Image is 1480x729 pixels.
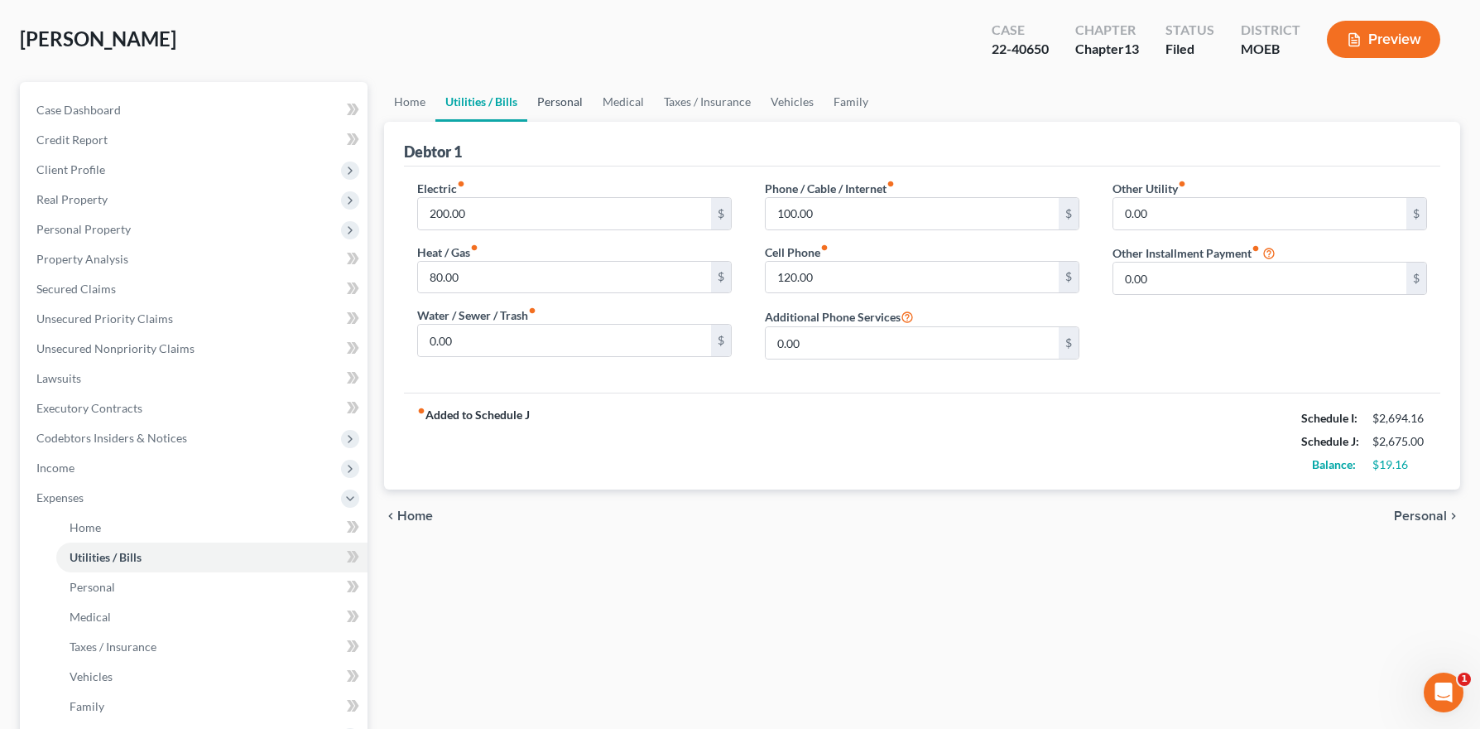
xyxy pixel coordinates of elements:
span: Codebtors Insiders & Notices [36,431,187,445]
label: Electric [417,180,465,197]
span: Expenses [36,490,84,505]
span: Family [70,699,104,713]
button: Personal chevron_right [1394,509,1460,523]
a: Family [56,692,368,722]
a: Home [56,513,368,543]
span: Vehicles [70,669,113,683]
div: $ [1059,198,1079,229]
label: Water / Sewer / Trash [417,307,536,324]
a: Unsecured Nonpriority Claims [23,334,368,364]
label: Cell Phone [765,244,829,261]
a: Home [384,82,435,122]
a: Medical [56,602,368,632]
i: fiber_manual_record [470,244,478,252]
span: Medical [70,610,111,624]
div: Chapter [1075,21,1139,40]
a: Personal [56,572,368,602]
strong: Schedule I: [1301,411,1357,425]
input: -- [766,327,1059,359]
div: $ [1406,198,1426,229]
label: Other Utility [1112,180,1186,197]
i: fiber_manual_record [457,180,465,188]
div: $ [1406,263,1426,294]
a: Medical [593,82,654,122]
div: $2,675.00 [1372,433,1427,450]
input: -- [418,198,711,229]
span: Client Profile [36,162,105,176]
button: chevron_left Home [384,509,433,523]
a: Vehicles [761,82,824,122]
span: Unsecured Priority Claims [36,311,173,326]
input: -- [418,262,711,293]
span: 1 [1458,673,1471,686]
span: Property Analysis [36,252,128,266]
i: fiber_manual_record [820,244,829,252]
label: Other Installment Payment [1112,244,1260,262]
label: Phone / Cable / Internet [765,180,895,197]
a: Credit Report [23,125,368,155]
span: Income [36,461,74,475]
span: [PERSON_NAME] [20,27,176,51]
div: $19.16 [1372,456,1427,473]
div: Chapter [1075,40,1139,59]
a: Case Dashboard [23,95,368,125]
div: District [1241,21,1300,40]
span: Case Dashboard [36,103,121,117]
div: $ [711,262,731,293]
div: $2,694.16 [1372,410,1427,427]
span: Home [70,520,101,534]
span: Home [397,509,433,523]
a: Unsecured Priority Claims [23,304,368,334]
span: Executory Contracts [36,401,142,415]
span: Personal [70,580,115,594]
span: Lawsuits [36,371,81,385]
strong: Schedule J: [1301,434,1359,448]
label: Heat / Gas [417,244,478,261]
div: $ [711,198,731,229]
div: $ [1059,262,1079,293]
span: 13 [1124,41,1139,56]
input: -- [418,325,711,356]
a: Family [824,82,878,122]
i: fiber_manual_record [528,307,536,315]
span: Credit Report [36,133,108,147]
i: fiber_manual_record [417,407,425,415]
i: fiber_manual_record [1178,180,1186,188]
div: $ [1059,327,1079,359]
span: Unsecured Nonpriority Claims [36,341,195,355]
iframe: Intercom live chat [1424,673,1463,712]
i: fiber_manual_record [887,180,895,188]
span: Real Property [36,192,108,206]
a: Utilities / Bills [56,543,368,572]
i: chevron_left [384,509,397,523]
a: Personal [527,82,593,122]
span: Personal Property [36,222,131,236]
span: Secured Claims [36,282,116,296]
label: Additional Phone Services [765,307,914,326]
input: -- [1113,198,1406,229]
div: Filed [1165,40,1214,59]
a: Property Analysis [23,244,368,274]
a: Lawsuits [23,364,368,393]
strong: Added to Schedule J [417,407,530,476]
strong: Balance: [1312,457,1356,471]
div: MOEB [1241,40,1300,59]
div: Case [992,21,1049,40]
div: $ [711,325,731,356]
span: Personal [1394,509,1447,523]
span: Utilities / Bills [70,550,142,564]
button: Preview [1327,21,1440,58]
input: -- [766,198,1059,229]
span: Taxes / Insurance [70,640,156,654]
i: chevron_right [1447,509,1460,523]
div: 22-40650 [992,40,1049,59]
div: Status [1165,21,1214,40]
a: Vehicles [56,662,368,692]
a: Executory Contracts [23,393,368,423]
input: -- [766,262,1059,293]
input: -- [1113,263,1406,294]
a: Taxes / Insurance [56,632,368,662]
a: Utilities / Bills [435,82,527,122]
a: Secured Claims [23,274,368,304]
div: Debtor 1 [404,142,462,162]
